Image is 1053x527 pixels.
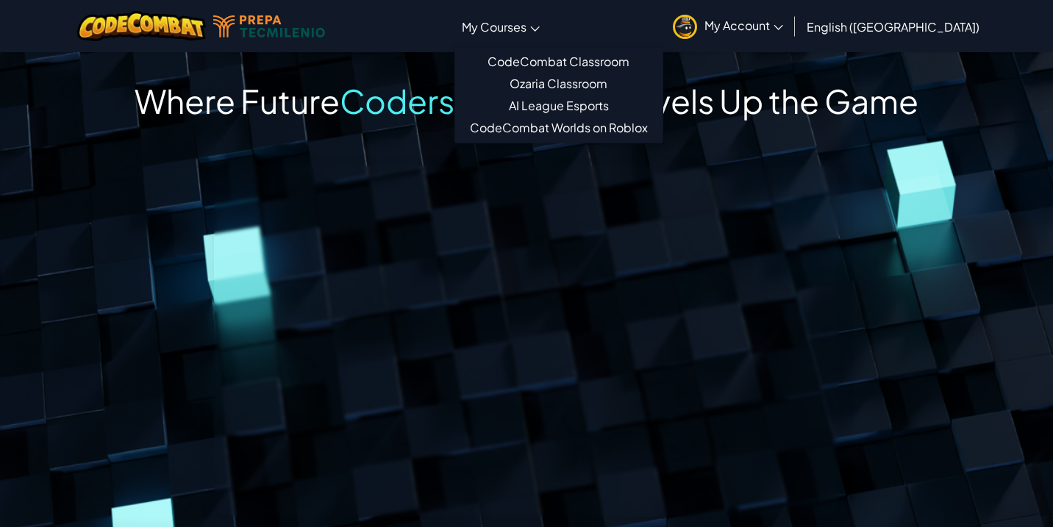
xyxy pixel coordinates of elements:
span: Where Future [135,80,340,121]
a: Ozaria Classroom [455,73,663,95]
span: Levels Up the Game [617,80,918,121]
span: English ([GEOGRAPHIC_DATA]) [807,19,979,35]
img: CodeCombat logo [77,11,206,41]
span: My Account [704,18,783,33]
a: CodeCombat Classroom [455,51,663,73]
a: My Account [665,3,790,49]
span: My Courses [462,19,526,35]
a: My Courses [454,7,547,46]
img: avatar [673,15,697,39]
a: English ([GEOGRAPHIC_DATA]) [799,7,987,46]
a: CodeCombat Worlds on Roblox [455,117,663,139]
a: AI League Esports [455,95,663,117]
img: Tecmilenio logo [213,15,325,37]
span: Coders [340,80,454,121]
